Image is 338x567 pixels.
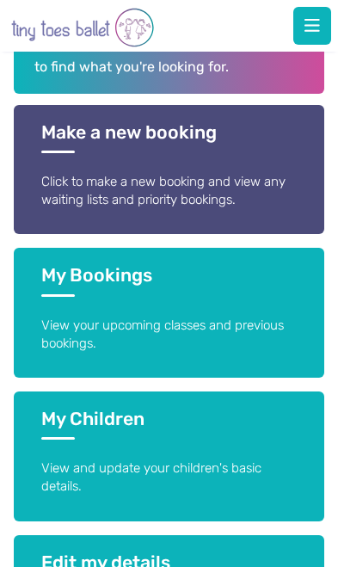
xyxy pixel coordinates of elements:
img: tiny toes ballet [11,3,154,52]
p: View your upcoming classes and previous bookings. [41,317,298,354]
a: Make a new booking Click to make a new booking and view any waiting lists and priority bookings. [14,105,325,235]
a: My Children View and update your children's basic details. [14,391,325,521]
h3: My Bookings [41,264,298,296]
p: View and update your children's basic details. [41,459,298,496]
p: Click to make a new booking and view any waiting lists and priority bookings. [41,173,298,210]
h3: Make a new booking [41,121,298,153]
h3: My Children [41,408,298,440]
a: My Bookings View your upcoming classes and previous bookings. [14,248,325,378]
